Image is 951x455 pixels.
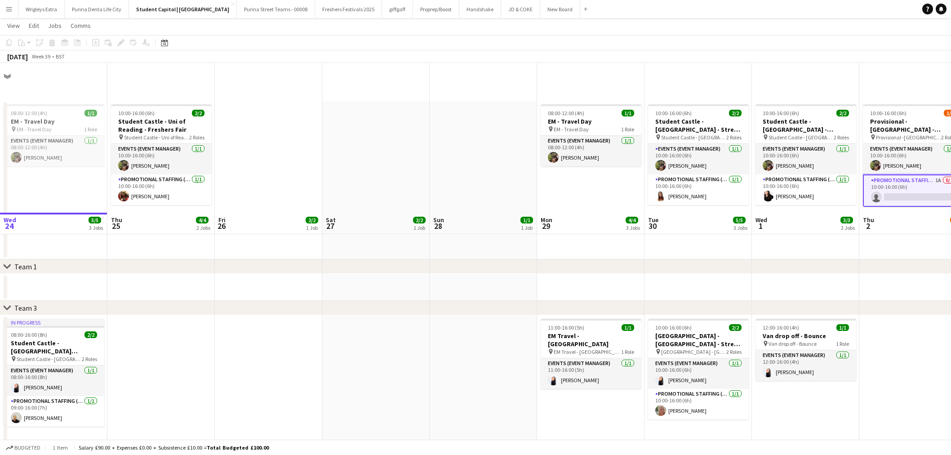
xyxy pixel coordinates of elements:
[14,303,37,312] div: Team 3
[648,104,749,205] app-job-card: 10:00-16:00 (6h)2/2Student Castle - [GEOGRAPHIC_DATA] - Street Team Student Castle - [GEOGRAPHIC_...
[4,216,16,224] span: Wed
[733,217,746,223] span: 5/5
[836,340,849,347] span: 1 Role
[726,348,742,355] span: 2 Roles
[18,0,65,18] button: Wrigleys Extra
[541,117,641,125] h3: EM - Travel Day
[554,126,589,133] span: EM - Travel Day
[49,444,71,451] span: 1 item
[459,0,501,18] button: Handshake
[729,324,742,331] span: 2/2
[207,444,269,451] span: Total Budgeted £100.00
[111,104,212,205] app-job-card: 10:00-16:00 (6h)2/2Student Castle - Uni of Reading - Freshers Fair Student Castle - Uni of Readin...
[118,110,155,116] span: 10:00-16:00 (6h)
[548,324,584,331] span: 11:00-16:00 (5h)
[755,350,856,381] app-card-role: Events (Event Manager)1/112:00-16:00 (4h)[PERSON_NAME]
[196,224,210,231] div: 2 Jobs
[755,174,856,205] app-card-role: Promotional Staffing (Brand Ambassadors)1/110:00-16:00 (6h)[PERSON_NAME]
[863,216,874,224] span: Thu
[622,324,634,331] span: 1/1
[84,126,97,133] span: 1 Role
[626,224,640,231] div: 3 Jobs
[648,389,749,419] app-card-role: Promotional Staffing (Brand Ambassadors)1/110:00-16:00 (6h)[PERSON_NAME]
[306,217,318,223] span: 2/2
[111,117,212,134] h3: Student Castle - Uni of Reading - Freshers Fair
[554,348,621,355] span: EM Travel - [GEOGRAPHIC_DATA]
[192,110,204,116] span: 2/2
[648,216,658,224] span: Tue
[4,443,42,453] button: Budgeted
[648,358,749,389] app-card-role: Events (Event Manager)1/110:00-16:00 (6h)[PERSON_NAME]
[726,134,742,141] span: 2 Roles
[17,126,52,133] span: EM - Travel Day
[4,366,104,396] app-card-role: Events (Event Manager)1/108:00-16:00 (8h)[PERSON_NAME]
[539,221,552,231] span: 29
[124,134,189,141] span: Student Castle - Uni of Reading - Freshers Fair
[413,217,426,223] span: 2/2
[89,217,101,223] span: 5/5
[648,174,749,205] app-card-role: Promotional Staffing (Brand Ambassadors)1/110:00-16:00 (6h)[PERSON_NAME]
[648,117,749,134] h3: Student Castle - [GEOGRAPHIC_DATA] - Street Team
[755,332,856,340] h3: Van drop off - Bounce
[82,356,97,362] span: 2 Roles
[4,104,104,166] div: 08:00-12:00 (4h)1/1EM - Travel Day EM - Travel Day1 RoleEvents (Event Manager)1/108:00-12:00 (4h)...
[4,136,104,166] app-card-role: Events (Event Manager)1/108:00-12:00 (4h)[PERSON_NAME]
[520,217,533,223] span: 1/1
[4,20,23,31] a: View
[521,224,533,231] div: 1 Job
[841,224,855,231] div: 2 Jobs
[25,20,43,31] a: Edit
[541,358,641,389] app-card-role: Events (Event Manager)1/111:00-16:00 (5h)[PERSON_NAME]
[755,144,856,174] app-card-role: Events (Event Manager)1/110:00-16:00 (6h)[PERSON_NAME]
[622,110,634,116] span: 1/1
[541,136,641,166] app-card-role: Events (Event Manager)1/108:00-12:00 (4h)[PERSON_NAME]
[733,224,747,231] div: 3 Jobs
[315,0,382,18] button: Freshers Festivals 2025
[648,319,749,419] app-job-card: 10:00-16:00 (6h)2/2[GEOGRAPHIC_DATA] - [GEOGRAPHIC_DATA] - Street Team [GEOGRAPHIC_DATA] - [GEOGR...
[541,104,641,166] app-job-card: 08:00-12:00 (4h)1/1EM - Travel Day EM - Travel Day1 RoleEvents (Event Manager)1/108:00-12:00 (4h)...
[4,339,104,355] h3: Student Castle - [GEOGRAPHIC_DATA] [GEOGRAPHIC_DATA][PERSON_NAME] - Freshers Fair
[655,324,692,331] span: 10:00-16:00 (6h)
[218,216,226,224] span: Fri
[648,332,749,348] h3: [GEOGRAPHIC_DATA] - [GEOGRAPHIC_DATA] - Street Team
[647,221,658,231] span: 30
[755,216,767,224] span: Wed
[110,221,122,231] span: 25
[89,224,103,231] div: 3 Jobs
[44,20,65,31] a: Jobs
[4,396,104,427] app-card-role: Promotional Staffing (Brand Ambassadors)1/109:00-16:00 (7h)[PERSON_NAME]
[834,134,849,141] span: 2 Roles
[324,221,336,231] span: 27
[621,348,634,355] span: 1 Role
[84,110,97,116] span: 1/1
[56,53,65,60] div: BST
[4,319,104,326] div: In progress
[433,216,444,224] span: Sun
[840,217,853,223] span: 3/3
[79,444,269,451] div: Salary £90.00 + Expenses £0.00 + Subsistence £10.00 =
[11,331,47,338] span: 08:00-16:00 (8h)
[111,216,122,224] span: Thu
[763,110,799,116] span: 10:00-16:00 (6h)
[17,356,82,362] span: Student Castle - [GEOGRAPHIC_DATA] [GEOGRAPHIC_DATA][PERSON_NAME] - Freshers Fair
[769,134,834,141] span: Student Castle - [GEOGRAPHIC_DATA] - Freshers Fair
[111,144,212,174] app-card-role: Events (Event Manager)1/110:00-16:00 (6h)[PERSON_NAME]
[870,110,907,116] span: 10:00-16:00 (6h)
[84,331,97,338] span: 2/2
[382,0,413,18] button: giffgaff
[626,217,638,223] span: 4/4
[14,262,37,271] div: Team 1
[65,0,129,18] button: Purina Denta Life City
[217,221,226,231] span: 26
[4,319,104,427] app-job-card: In progress08:00-16:00 (8h)2/2Student Castle - [GEOGRAPHIC_DATA] [GEOGRAPHIC_DATA][PERSON_NAME] -...
[196,217,209,223] span: 4/4
[648,144,749,174] app-card-role: Events (Event Manager)1/110:00-16:00 (6h)[PERSON_NAME]
[836,324,849,331] span: 1/1
[48,22,62,30] span: Jobs
[655,110,692,116] span: 10:00-16:00 (6h)
[541,319,641,389] div: 11:00-16:00 (5h)1/1EM Travel - [GEOGRAPHIC_DATA] EM Travel - [GEOGRAPHIC_DATA]1 RoleEvents (Event...
[67,20,94,31] a: Comms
